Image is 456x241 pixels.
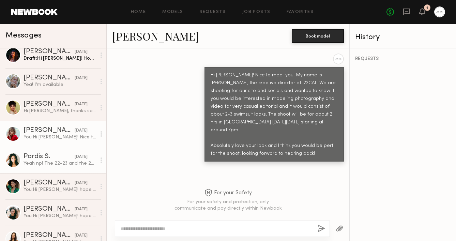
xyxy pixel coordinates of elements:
[200,10,226,14] a: Requests
[24,186,96,193] div: You: Hi [PERSON_NAME]! hope you are well. My name is [PERSON_NAME] the creative director of .22CA...
[292,29,344,43] button: Book model
[355,57,451,61] div: REQUESTS
[24,153,75,160] div: Pardis S.
[75,49,88,55] div: [DATE]
[24,160,96,167] div: Yeah np! The 22-23 and the 29-30 both work for me
[24,206,75,213] div: [PERSON_NAME]
[211,72,338,157] div: Hi [PERSON_NAME]! Nice to meet you! My name is [PERSON_NAME], the creative director of .22CAL. We...
[24,180,75,186] div: [PERSON_NAME]
[173,199,283,211] div: For your safety and protection, only communicate and pay directly within Newbook
[287,10,314,14] a: Favorites
[24,134,96,140] div: You: Hi [PERSON_NAME]! Nice to meet you! My name is [PERSON_NAME], the creative director of .22CA...
[75,101,88,108] div: [DATE]
[112,29,199,43] a: [PERSON_NAME]
[5,32,42,40] span: Messages
[204,189,252,197] span: For your Safety
[75,75,88,81] div: [DATE]
[24,48,75,55] div: [PERSON_NAME]
[24,101,75,108] div: [PERSON_NAME]
[24,108,96,114] div: Hi [PERSON_NAME], thanks so much for reaching out! I am available on that date 😊✨
[131,10,146,14] a: Home
[242,10,271,14] a: Job Posts
[24,127,75,134] div: [PERSON_NAME]
[75,180,88,186] div: [DATE]
[292,33,344,39] a: Book model
[75,154,88,160] div: [DATE]
[75,127,88,134] div: [DATE]
[24,75,75,81] div: [PERSON_NAME]
[75,232,88,239] div: [DATE]
[24,213,96,219] div: You: Hi [PERSON_NAME]! hope you are well. My name is [PERSON_NAME] the creative director of .22CA...
[426,6,428,10] div: 1
[75,206,88,213] div: [DATE]
[24,232,75,239] div: [PERSON_NAME]
[162,10,183,14] a: Models
[24,81,96,88] div: Yea! I’m available
[24,55,96,62] div: Draft: Hi [PERSON_NAME]! Hope you are well! this is super last min but would you be down to do a ...
[355,33,451,41] div: History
